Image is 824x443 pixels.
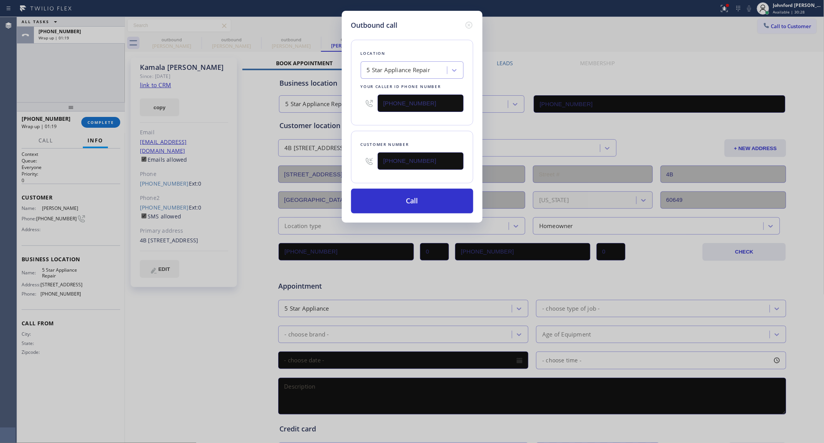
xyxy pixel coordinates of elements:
input: (123) 456-7890 [378,152,464,170]
div: Your caller id phone number [361,83,464,91]
h5: Outbound call [351,20,398,30]
input: (123) 456-7890 [378,95,464,112]
button: Call [351,189,473,213]
div: 5 Star Appliance Repair [367,66,430,75]
div: Customer number [361,140,464,149]
div: Location [361,49,464,57]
